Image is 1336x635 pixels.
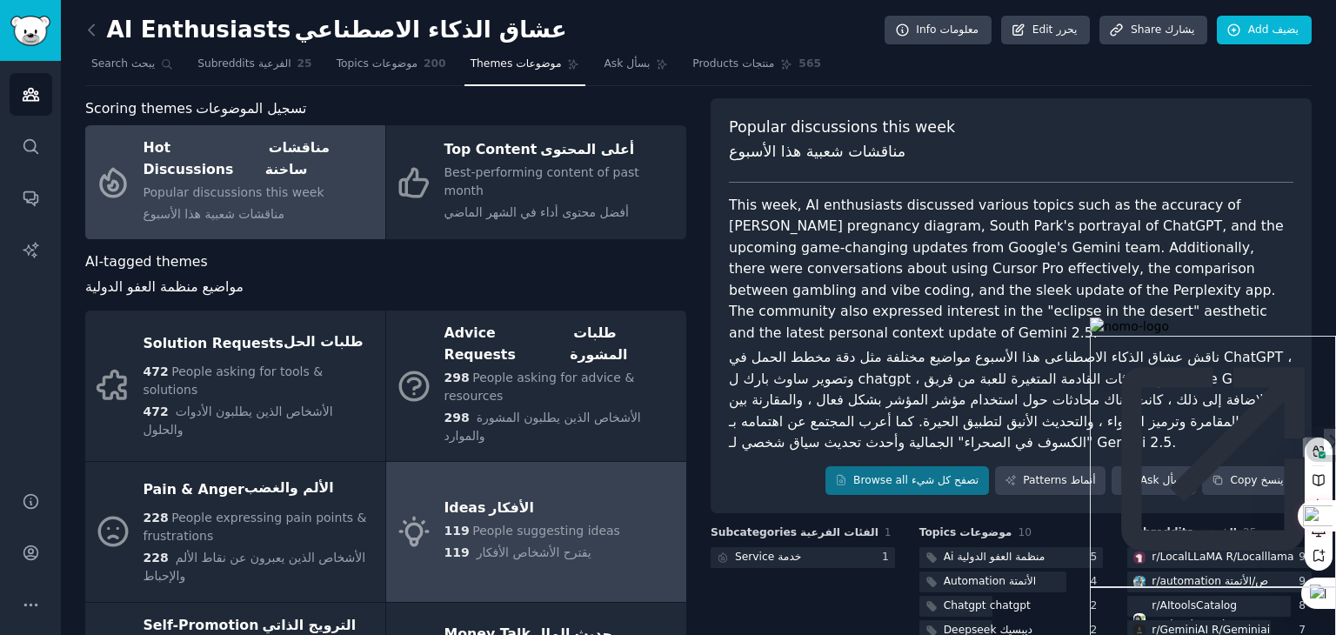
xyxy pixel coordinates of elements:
sider-trans-text: أنماط [1071,474,1096,486]
a: Automationالأتمتة4 [919,571,1104,593]
a: Topicsموضوعات200 [331,50,452,86]
span: 1 [885,526,892,538]
a: Solution Requestsطلبات الحل472People asking for tools & solutions472 الأشخاص الذين يطلبون الأدوات... [85,311,385,461]
div: This week, AI enthusiasts discussed various topics such as the accuracy of [PERSON_NAME] pregnanc... [729,195,1293,454]
span: 472 [144,404,169,418]
a: Serviceخدمة1 [711,547,895,569]
span: Products [692,57,774,72]
span: الأشخاص الذين يطلبون المشورة والموارد [444,411,641,443]
span: People asking for tools & solutions [144,364,324,397]
sider-trans-text: منظمة العفو الدولية [957,551,1045,563]
sider-trans-text: معلومات [939,23,979,36]
sider-trans-text: طلبات الحل [284,333,364,350]
a: Ideasالأفكار119People suggesting ideas119 يقترح الأشخاص الأفكار [386,462,686,602]
sider-trans-text: الترويج الذاتي [262,617,356,633]
span: Popular discussions this week [729,117,955,170]
a: Subredditsالفرعية25 [191,50,318,86]
div: Top Content [444,136,678,164]
a: Pain & Angerالألم والغضب228People expressing pain points & frustrations228 الأشخاص الذين يعبرون ع... [85,462,385,602]
sider-trans-text: الأتمتة [1009,575,1036,587]
a: Top Contentأعلى المحتوىBest-performing content of past monthأفضل محتوى أداء في الشهر الماضي [386,125,686,239]
span: People suggesting ideas [472,524,620,538]
a: Chatgptchatgpt2 [919,596,1104,618]
div: Hot Discussions [144,135,377,184]
a: Editيحرر [1001,16,1091,45]
span: يقترح الأشخاص الأفكار [477,545,591,559]
span: 25 [297,57,312,72]
span: 119 [444,545,470,559]
span: الأشخاص الذين يعبرون عن نقاط الألم والإحباط [144,551,366,583]
sider-trans-text: أعلى المحتوى [540,141,634,157]
span: Ask [604,57,650,72]
sider-trans-text: أفضل محتوى أداء في الشهر الماضي [444,205,629,219]
span: Topics [919,525,1012,541]
sider-trans-text: الفئات الفرعية [800,526,878,538]
span: People asking for advice & resources [444,371,635,403]
sider-trans-text: موضوعات [372,57,417,70]
sider-trans-text: تصفح كل شيء [912,474,979,486]
span: 228 [144,511,169,525]
sider-trans-text: ناقش عشاق الذكاء الاصطناعى هذا الأسبوع مواضيع مختلفة مثل دقة مخطط الحمل في ChatGPT ، وتصوير ساوث ... [729,349,1296,451]
sider-trans-text: خدمة [778,551,801,563]
span: 119 [444,524,470,538]
span: 10 [1018,526,1032,538]
sider-trans-text: مناقشات ساخنة [265,139,330,177]
span: 472 [144,364,169,378]
a: Advice Requestsطلبات المشورة298People asking for advice & resources298 الأشخاص الذين يطلبون المشو... [386,311,686,461]
a: Browse allتصفح كل شيء [825,466,989,496]
sider-trans-text: مناقشات شعبية هذا الأسبوع [729,143,905,160]
a: Shareيشارك [1099,16,1207,45]
sider-trans-text: موضوعات [959,526,1012,538]
div: Ideas [444,495,620,523]
span: Best-performing content of past month [444,165,678,222]
span: People expressing pain points & frustrations [144,511,367,543]
a: Searchيبحث [85,50,179,86]
sider-trans-text: مواضيع منظمة العفو الدولية [85,278,244,295]
div: Advice Requests [444,320,678,369]
sider-trans-text: عشاق الذكاء الاصطناعي [294,17,566,43]
sider-trans-text: منتجات [742,57,774,70]
sider-trans-text: يشارك [1165,23,1194,36]
span: 228 [144,551,169,565]
sider-trans-text: موضوعات [516,57,561,70]
span: Subreddits [197,57,291,72]
a: Productsمنتجات565 [686,50,827,86]
span: AI-tagged themes [85,251,244,304]
div: Service [735,550,801,565]
a: Aiمنظمة العفو الدولية5 [919,547,1104,569]
a: Hot Discussionsمناقشات ساخنةPopular discussions this weekمناقشات شعبية هذا الأسبوع [85,125,385,239]
sider-trans-text: الأفكار [489,499,534,516]
sider-trans-text: بسأل [626,57,650,70]
div: Pain & Anger [144,471,377,510]
a: Infoمعلومات [885,16,992,45]
span: الأشخاص الذين يطلبون الأدوات والحلول [144,404,333,437]
div: Solution Requests [144,325,377,364]
span: 298 [444,371,470,384]
sider-trans-text: مناقشات شعبية هذا الأسبوع [144,207,284,221]
img: GummySearch logo [10,16,50,46]
span: Subcategories [711,525,878,541]
h2: AI Enthusiasts [85,17,567,44]
span: Topics [337,57,417,72]
sider-trans-text: يبحث [131,57,155,70]
sider-trans-text: chatgpt [990,599,1031,612]
div: Automation [944,574,1037,590]
a: Patternsأنماط [995,466,1106,496]
span: Scoring themes [85,98,306,120]
span: Popular discussions this week [144,185,377,224]
span: Search [91,57,155,72]
a: Askبسأل [598,50,674,86]
div: Ai [944,550,1045,565]
span: 200 [424,57,446,72]
span: Themes [471,57,562,72]
sider-trans-text: الفرعية [258,57,291,70]
div: Chatgpt [944,598,1031,614]
span: 565 [798,57,821,72]
a: Themesموضوعات [464,50,586,86]
sider-trans-text: يضيف [1273,23,1299,36]
div: 1 [882,550,895,565]
a: Addيضيف [1217,16,1312,45]
sider-trans-text: الألم والغضب [244,479,334,496]
span: 298 [444,411,470,424]
sider-trans-text: تسجيل الموضوعات [196,100,306,117]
